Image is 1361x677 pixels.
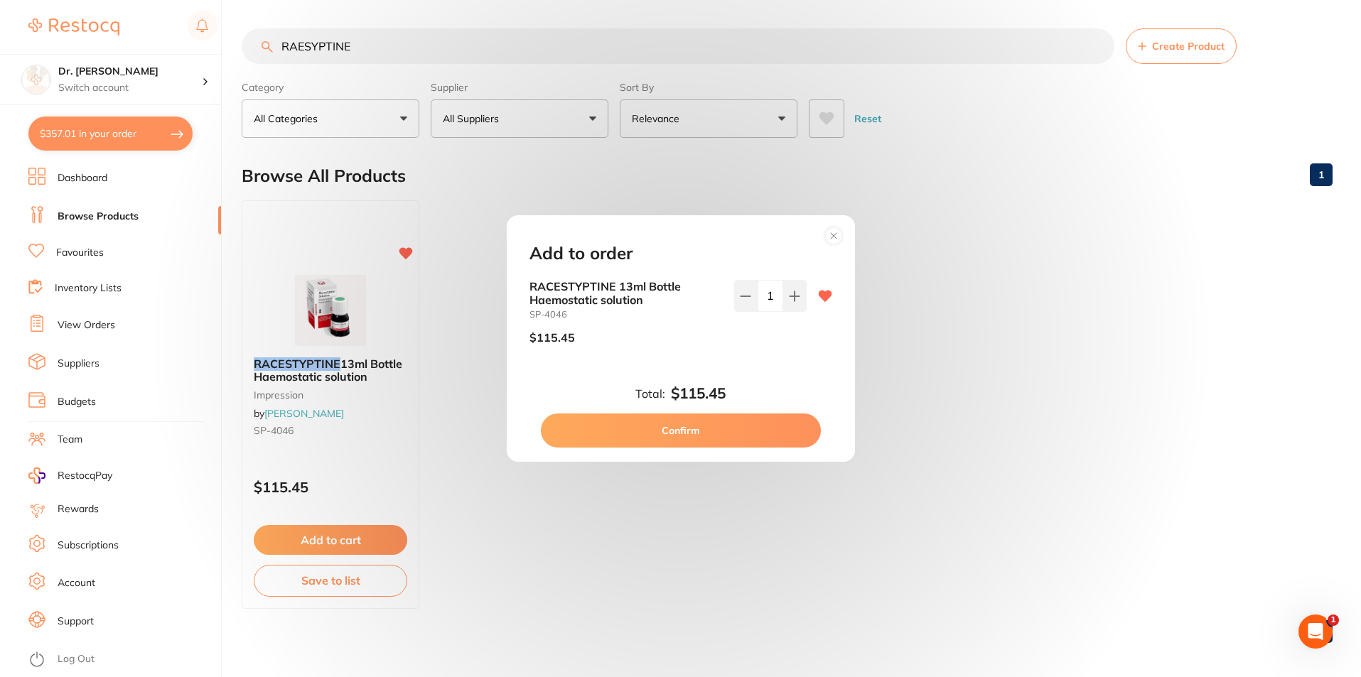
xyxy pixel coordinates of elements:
label: Total: [635,387,665,400]
button: Confirm [541,413,821,448]
b: RACESTYPTINE 13ml Bottle Haemostatic solution [529,280,723,306]
span: 1 [1328,614,1339,626]
small: SP-4046 [529,309,723,320]
p: $115.45 [529,331,575,344]
h2: Add to order [529,244,633,264]
b: $115.45 [671,385,726,402]
iframe: Intercom live chat [1298,614,1333,649]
